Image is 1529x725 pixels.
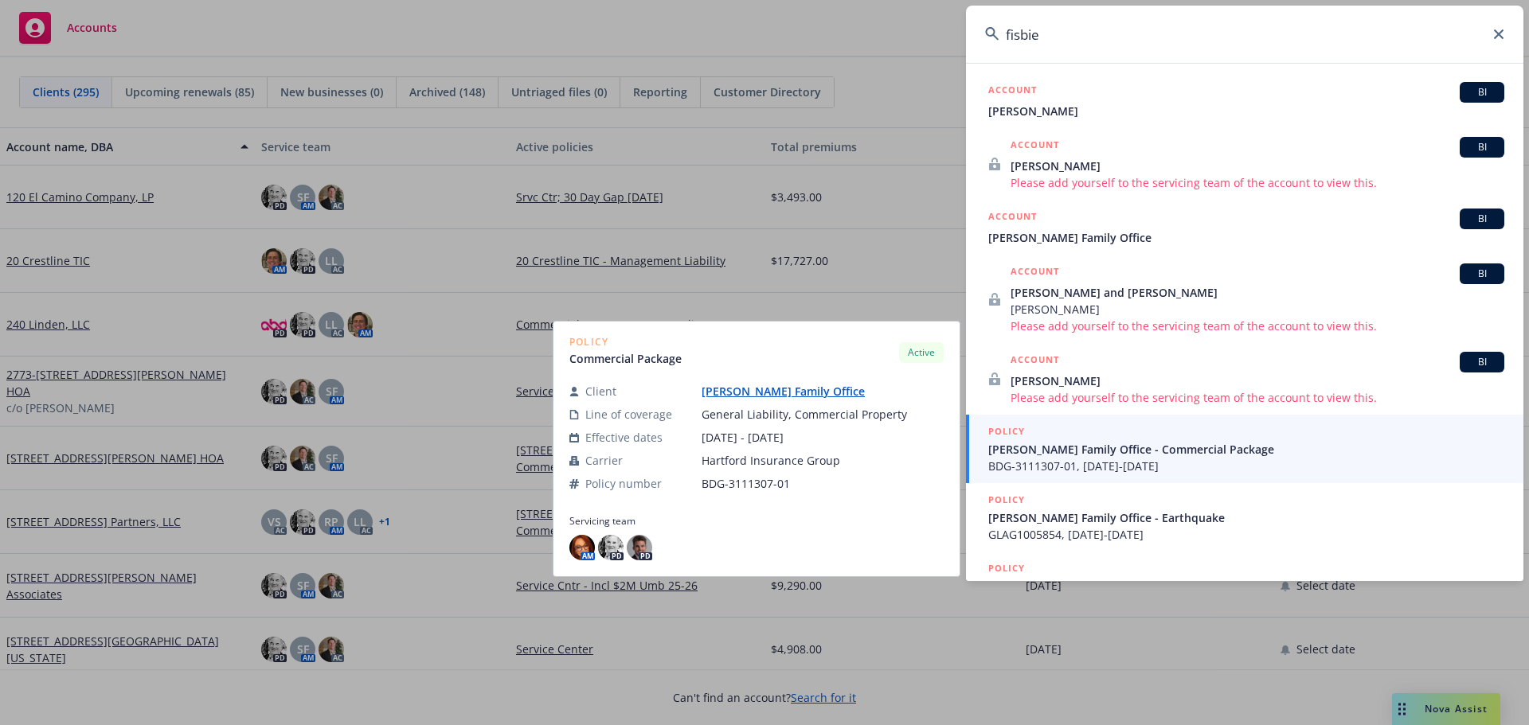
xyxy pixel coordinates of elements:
span: [PERSON_NAME] Family Office - Commercial Package [988,441,1504,458]
span: BI [1466,267,1498,281]
span: BDG-3111307-01, [DATE]-[DATE] [988,458,1504,474]
span: [PERSON_NAME] and [PERSON_NAME] [1011,284,1504,301]
span: BI [1466,212,1498,226]
h5: ACCOUNT [988,209,1037,228]
span: [PERSON_NAME] [1011,158,1504,174]
a: ACCOUNTBI[PERSON_NAME]Please add yourself to the servicing team of the account to view this. [966,128,1523,200]
h5: POLICY [988,423,1025,439]
h5: ACCOUNT [1011,137,1059,156]
span: [PERSON_NAME] [988,103,1504,119]
span: BI [1466,140,1498,154]
a: ACCOUNTBI[PERSON_NAME] Family Office [966,200,1523,255]
h5: ACCOUNT [1011,263,1059,283]
span: 25-26 [988,578,1504,594]
span: [PERSON_NAME] Family Office [988,229,1504,246]
a: POLICY[PERSON_NAME] Family Office - Commercial PackageBDG-3111307-01, [DATE]-[DATE] [966,415,1523,483]
a: POLICY[PERSON_NAME] Family Office - EarthquakeGLAG1005854, [DATE]-[DATE] [966,483,1523,552]
span: GLAG1005854, [DATE]-[DATE] [988,526,1504,543]
span: [PERSON_NAME] [1011,301,1504,318]
span: Please add yourself to the servicing team of the account to view this. [1011,318,1504,334]
span: BI [1466,355,1498,369]
h5: POLICY [988,492,1025,508]
span: BI [1466,85,1498,99]
a: POLICY25-26 [966,552,1523,620]
span: Please add yourself to the servicing team of the account to view this. [1011,174,1504,191]
a: ACCOUNTBI[PERSON_NAME]Please add yourself to the servicing team of the account to view this. [966,343,1523,415]
a: ACCOUNTBI[PERSON_NAME] [966,73,1523,128]
span: [PERSON_NAME] Family Office - Earthquake [988,509,1504,526]
h5: ACCOUNT [1011,352,1059,371]
input: Search... [966,6,1523,63]
h5: ACCOUNT [988,82,1037,101]
span: [PERSON_NAME] [1011,372,1504,389]
span: Please add yourself to the servicing team of the account to view this. [1011,389,1504,406]
h5: POLICY [988,560,1025,576]
a: ACCOUNTBI[PERSON_NAME] and [PERSON_NAME][PERSON_NAME]Please add yourself to the servicing team of... [966,255,1523,343]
